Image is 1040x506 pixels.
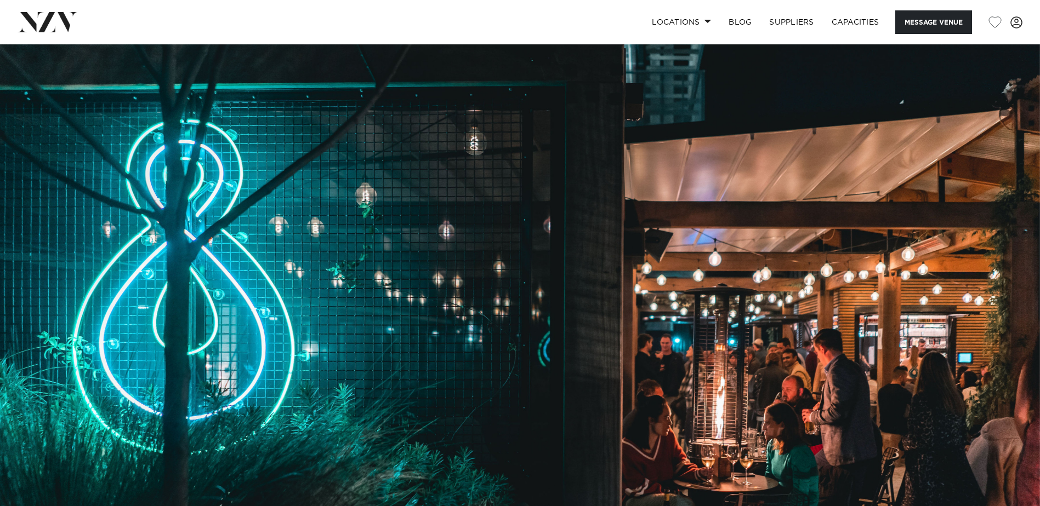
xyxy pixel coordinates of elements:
a: BLOG [720,10,760,34]
a: Locations [643,10,720,34]
button: Message Venue [895,10,972,34]
img: nzv-logo.png [18,12,77,32]
a: SUPPLIERS [760,10,822,34]
a: Capacities [823,10,888,34]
